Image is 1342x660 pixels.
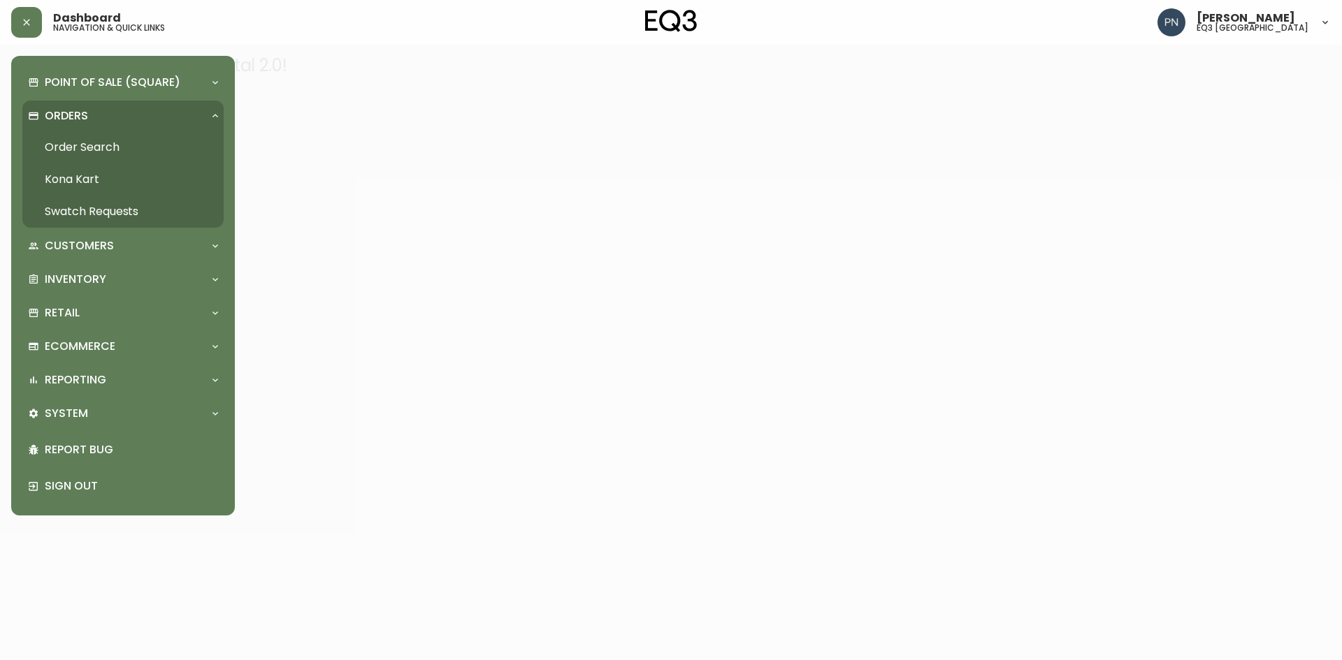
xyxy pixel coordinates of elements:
[45,238,114,254] p: Customers
[1197,24,1308,32] h5: eq3 [GEOGRAPHIC_DATA]
[22,398,224,429] div: System
[22,101,224,131] div: Orders
[45,372,106,388] p: Reporting
[45,305,80,321] p: Retail
[22,196,224,228] a: Swatch Requests
[22,67,224,98] div: Point of Sale (Square)
[22,468,224,504] div: Sign Out
[22,298,224,328] div: Retail
[53,24,165,32] h5: navigation & quick links
[22,264,224,295] div: Inventory
[1157,8,1185,36] img: 496f1288aca128e282dab2021d4f4334
[45,75,180,90] p: Point of Sale (Square)
[22,230,224,261] div: Customers
[45,442,218,457] p: Report Bug
[1197,13,1295,24] span: [PERSON_NAME]
[45,406,88,421] p: System
[45,339,115,354] p: Ecommerce
[22,432,224,468] div: Report Bug
[22,163,224,196] a: Kona Kart
[45,478,218,494] p: Sign Out
[45,108,88,124] p: Orders
[22,131,224,163] a: Order Search
[53,13,121,24] span: Dashboard
[645,10,697,32] img: logo
[22,331,224,362] div: Ecommerce
[45,272,106,287] p: Inventory
[22,365,224,395] div: Reporting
